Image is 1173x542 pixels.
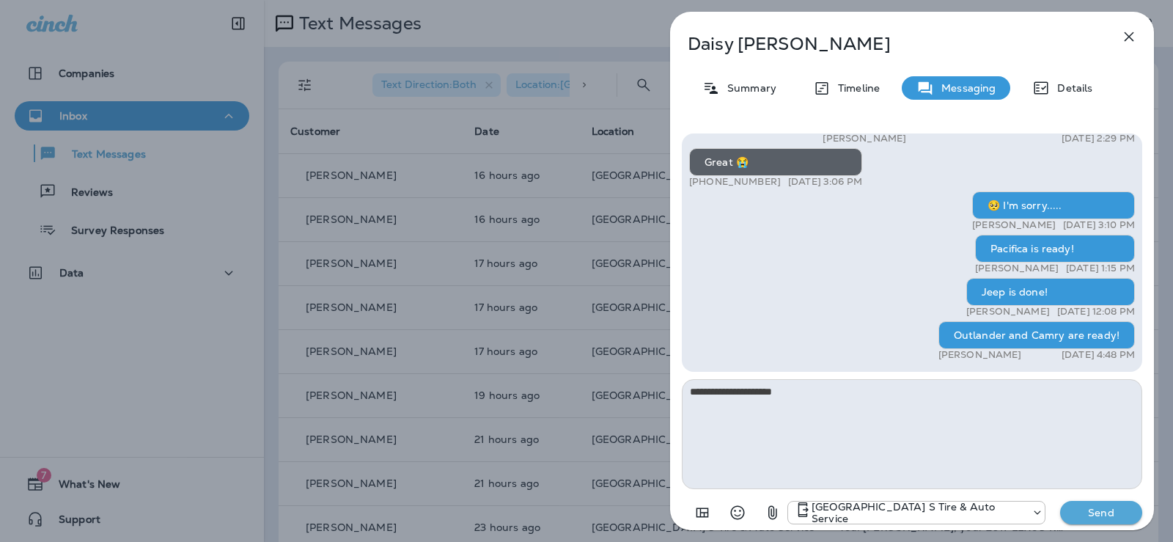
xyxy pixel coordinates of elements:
button: Send [1060,501,1142,524]
div: 🥺 I'm sorry..... [972,191,1135,219]
p: Timeline [831,82,880,94]
div: Pacifica is ready! [975,235,1135,263]
p: Messaging [934,82,996,94]
button: Add in a premade template [688,498,717,527]
div: Jeep is done! [966,278,1135,306]
p: [DATE] 2:29 PM [1062,133,1135,144]
p: [PERSON_NAME] [938,349,1022,361]
p: [DATE] 1:15 PM [1066,263,1135,274]
p: [PERSON_NAME] [823,133,906,144]
p: Summary [720,82,776,94]
p: [PERSON_NAME] [966,306,1050,318]
button: Select an emoji [723,498,752,527]
p: Send [1070,506,1132,519]
p: [DATE] 3:10 PM [1063,219,1135,231]
p: Daisy [PERSON_NAME] [688,34,1088,54]
p: [DATE] 12:08 PM [1057,306,1135,318]
p: [DATE] 4:48 PM [1062,349,1135,361]
div: Outlander and Camry are ready! [938,321,1135,349]
p: [DATE] 3:06 PM [788,176,862,188]
p: [PERSON_NAME] [975,263,1059,274]
p: Details [1050,82,1092,94]
p: [GEOGRAPHIC_DATA] S Tire & Auto Service [812,501,1024,524]
div: +1 (301) 975-0024 [788,501,1045,524]
div: Great 😭 [689,148,862,176]
p: [PERSON_NAME] [972,219,1056,231]
p: [PHONE_NUMBER] [689,176,781,188]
